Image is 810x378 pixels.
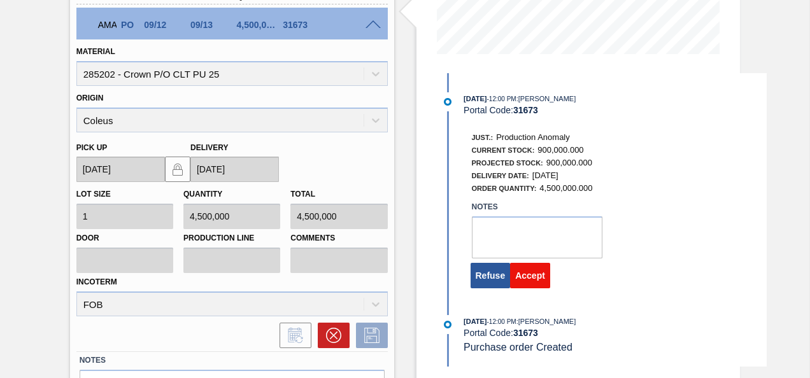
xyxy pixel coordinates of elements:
[464,328,766,338] div: Portal Code:
[496,132,570,142] span: Production Anomaly
[464,95,487,102] span: [DATE]
[234,20,283,30] div: 4,500,000.000
[76,94,104,102] label: Origin
[532,171,558,180] span: [DATE]
[472,146,535,154] span: Current Stock:
[76,143,108,152] label: Pick up
[118,20,139,30] div: Purchase order
[76,229,173,248] label: Door
[311,323,350,348] div: Cancel Order
[546,158,592,167] span: 900,000.000
[472,159,543,167] span: Projected Stock:
[183,190,222,199] label: Quantity
[280,20,329,30] div: 31673
[513,328,538,338] strong: 31673
[472,172,529,179] span: Delivery Date:
[350,323,388,348] div: Save Order
[472,185,537,192] span: Order Quantity:
[273,323,311,348] div: Inform order change
[464,105,766,115] div: Portal Code:
[76,277,117,286] label: Incoterm
[190,157,279,182] input: mm/dd/yyyy
[290,190,315,199] label: Total
[290,229,387,248] label: Comments
[472,198,602,216] label: Notes
[539,183,592,193] span: 4,500,000.000
[165,157,190,182] button: locked
[513,105,538,115] strong: 31673
[98,20,113,30] p: AMA
[190,143,229,152] label: Delivery
[76,190,111,199] label: Lot size
[183,229,280,248] label: Production Line
[471,263,511,288] button: Refuse
[537,145,583,155] span: 900,000.000
[487,95,516,102] span: - 12:00 PM
[444,321,451,328] img: atual
[472,134,494,141] span: Just.:
[141,20,190,30] div: 09/12/2025
[487,318,516,325] span: - 12:00 PM
[444,98,451,106] img: atual
[80,351,385,370] label: Notes
[516,318,576,325] span: : [PERSON_NAME]
[76,47,115,56] label: Material
[464,318,487,325] span: [DATE]
[170,162,185,177] img: locked
[76,157,165,182] input: mm/dd/yyyy
[464,342,572,353] span: Purchase order Created
[187,20,237,30] div: 09/13/2025
[95,11,117,39] div: Awaiting Manager Approval
[510,263,550,288] button: Accept
[516,95,576,102] span: : [PERSON_NAME]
